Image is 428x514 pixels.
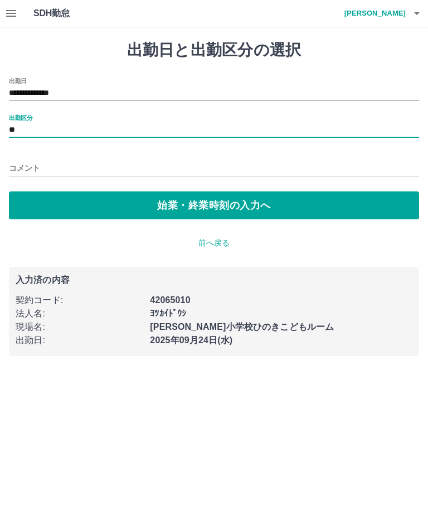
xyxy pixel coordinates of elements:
b: 42065010 [150,295,190,305]
b: 2025年09月24日(水) [150,335,232,345]
b: ﾖﾂｶｲﾄﾞｳｼ [150,309,186,318]
p: 入力済の内容 [16,276,412,285]
b: [PERSON_NAME]小学校ひのきこどもルーム [150,322,334,332]
p: 法人名 : [16,307,143,320]
button: 始業・終業時刻の入力へ [9,191,419,219]
p: 前へ戻る [9,237,419,249]
label: 出勤区分 [9,113,32,122]
h1: 出勤日と出勤区分の選択 [9,41,419,60]
label: 出勤日 [9,76,27,85]
p: 契約コード : [16,294,143,307]
p: 現場名 : [16,320,143,334]
p: 出勤日 : [16,334,143,347]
